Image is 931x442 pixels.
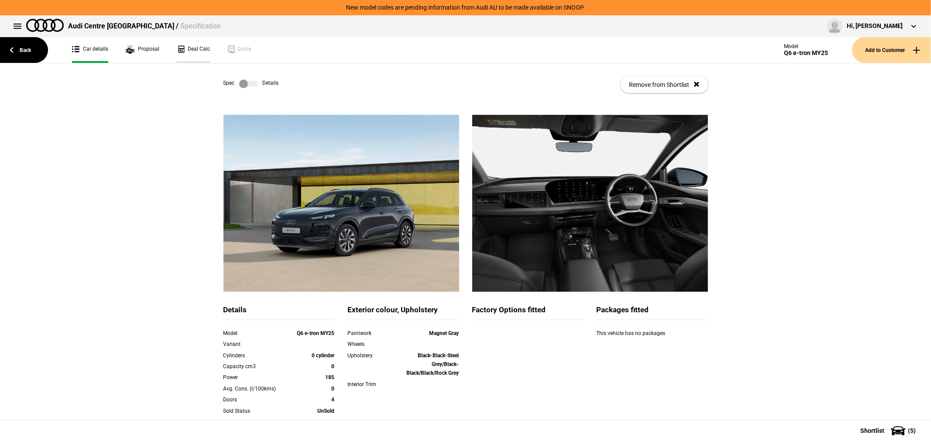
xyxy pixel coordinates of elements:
[312,352,335,359] strong: 0 cylinder
[597,329,708,346] div: This vehicle has no packages
[332,397,335,403] strong: 4
[847,420,931,442] button: Shortlist(5)
[126,37,159,63] a: Proposal
[784,49,828,57] div: Q6 e-tron MY25
[223,340,290,349] div: Variant
[852,37,931,63] button: Add to Customer
[847,22,903,31] div: Hi, [PERSON_NAME]
[908,428,916,434] span: ( 5 )
[348,329,392,338] div: Paintwork
[223,79,279,88] div: Spec Details
[223,305,335,320] div: Details
[223,351,290,360] div: Cylinders
[72,37,108,63] a: Car details
[223,395,290,404] div: Doors
[223,407,290,415] div: Sold Status
[621,76,708,93] button: Remove from Shortlist
[26,19,64,32] img: audi.png
[326,374,335,380] strong: 185
[348,305,459,320] div: Exterior colour, Upholstery
[348,351,392,360] div: Upholstery
[348,380,392,389] div: Interior Trim
[223,384,290,393] div: Avg. Cons. (l/100kms)
[223,373,290,382] div: Power
[472,305,584,320] div: Factory Options fitted
[332,363,335,369] strong: 0
[332,386,335,392] strong: 0
[348,340,392,349] div: Wheels
[407,352,459,376] strong: Black-Black-Steel Grey/Black-Black/Black/Rock Grey
[429,330,459,336] strong: Magnet Gray
[860,428,884,434] span: Shortlist
[318,408,335,414] strong: UnSold
[177,37,210,63] a: Deal Calc
[223,329,290,338] div: Model
[68,21,221,31] div: Audi Centre [GEOGRAPHIC_DATA] /
[297,330,335,336] strong: Q6 e-tron MY25
[597,305,708,320] div: Packages fitted
[223,362,290,371] div: Capacity cm3
[784,43,828,49] div: Model
[180,22,221,30] span: Specification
